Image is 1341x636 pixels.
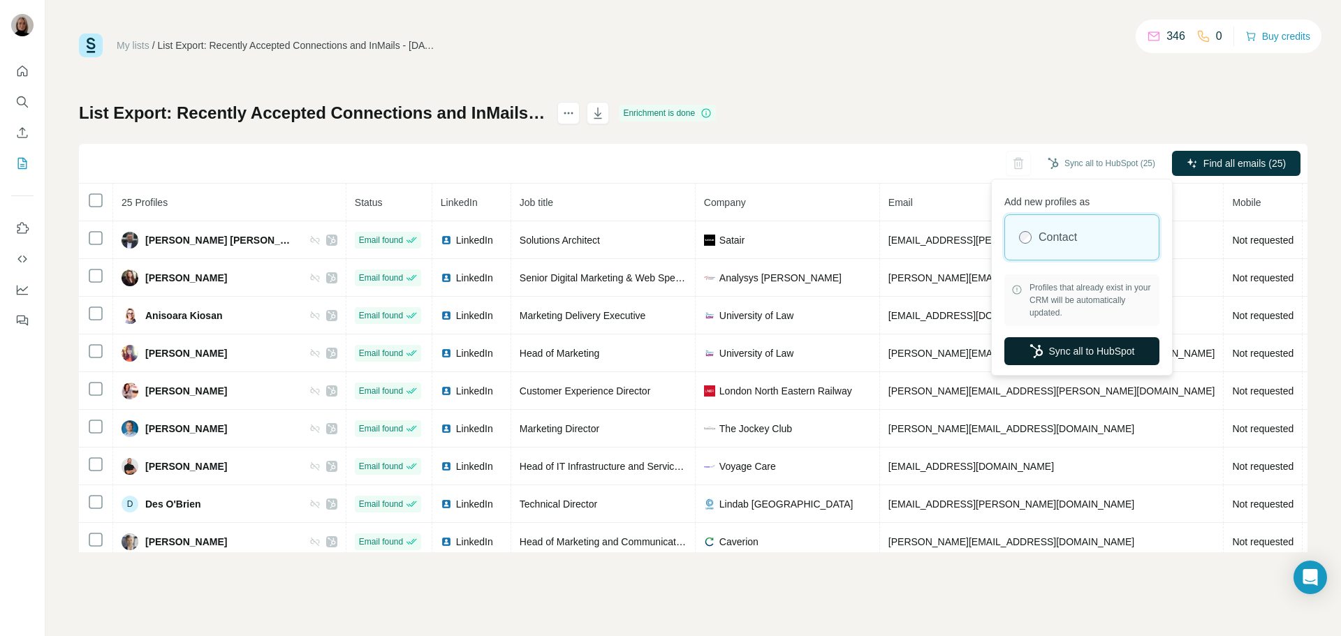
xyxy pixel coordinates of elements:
img: LinkedIn logo [441,235,452,246]
button: Enrich CSV [11,120,34,145]
span: [EMAIL_ADDRESS][PERSON_NAME][DOMAIN_NAME] [888,235,1134,246]
button: Quick start [11,59,34,84]
p: 346 [1166,28,1185,45]
span: Technical Director [520,498,597,510]
span: Not requested [1232,385,1294,397]
div: Enrichment is done [619,105,716,121]
p: Add new profiles as [1004,189,1159,209]
span: Email found [359,422,403,435]
span: LinkedIn [456,271,493,285]
span: Email found [359,460,403,473]
span: Caverion [719,535,759,549]
button: Sync all to HubSpot [1004,337,1159,365]
span: [EMAIL_ADDRESS][DOMAIN_NAME] [888,310,1054,321]
label: Contact [1039,229,1077,246]
img: Avatar [122,307,138,324]
img: LinkedIn logo [441,348,452,359]
span: LinkedIn [456,535,493,549]
span: [EMAIL_ADDRESS][PERSON_NAME][DOMAIN_NAME] [888,498,1134,510]
img: Avatar [122,383,138,399]
span: Senior Digital Marketing & Web Specialist [520,272,700,283]
img: Avatar [122,458,138,475]
button: Use Surfe on LinkedIn [11,216,34,241]
img: LinkedIn logo [441,498,452,510]
span: Not requested [1232,272,1294,283]
button: My lists [11,151,34,176]
span: 25 Profiles [122,197,168,208]
span: Job title [520,197,553,208]
span: Company [704,197,746,208]
span: [PERSON_NAME] [145,535,227,549]
span: Status [355,197,383,208]
span: Email found [359,234,403,246]
span: Find all emails (25) [1203,156,1286,170]
span: [PERSON_NAME][EMAIL_ADDRESS][PERSON_NAME][DOMAIN_NAME] [888,385,1215,397]
span: [PERSON_NAME][EMAIL_ADDRESS][DOMAIN_NAME] [888,272,1134,283]
span: Email found [359,272,403,284]
img: company-logo [704,235,715,246]
span: Lindab [GEOGRAPHIC_DATA] [719,497,853,511]
span: [PERSON_NAME] [145,459,227,473]
img: Avatar [122,269,138,286]
span: [PERSON_NAME] [145,346,227,360]
span: Profiles that already exist in your CRM will be automatically updated. [1029,281,1152,319]
span: Email found [359,498,403,510]
span: Not requested [1232,498,1294,510]
img: company-logo [704,310,715,321]
img: LinkedIn logo [441,461,452,472]
img: Avatar [122,420,138,437]
span: [PERSON_NAME] [145,384,227,398]
button: Find all emails (25) [1172,151,1300,176]
img: company-logo [704,536,715,547]
span: Anisoara Kiosan [145,309,222,323]
span: Not requested [1232,536,1294,547]
img: LinkedIn logo [441,385,452,397]
span: Analysys [PERSON_NAME] [719,271,842,285]
span: [PERSON_NAME] [PERSON_NAME] [145,233,295,247]
span: LinkedIn [456,309,493,323]
li: / [152,38,155,52]
span: LinkedIn [456,497,493,511]
span: Not requested [1232,310,1294,321]
button: Feedback [11,308,34,333]
img: LinkedIn logo [441,536,452,547]
span: [PERSON_NAME][EMAIL_ADDRESS][DOMAIN_NAME] [888,536,1134,547]
span: Not requested [1232,348,1294,359]
span: LinkedIn [456,384,493,398]
span: [PERSON_NAME][EMAIL_ADDRESS][DOMAIN_NAME] [888,423,1134,434]
img: company-logo [704,348,715,359]
img: company-logo [704,427,715,429]
span: Solutions Architect [520,235,600,246]
span: Head of Marketing [520,348,599,359]
h1: List Export: Recently Accepted Connections and InMails - [DATE] 15:18 [79,102,545,124]
button: Buy credits [1245,27,1310,46]
span: Marketing Director [520,423,599,434]
button: Use Surfe API [11,246,34,272]
span: LinkedIn [456,459,493,473]
span: [PERSON_NAME][EMAIL_ADDRESS][PERSON_NAME][DOMAIN_NAME] [888,348,1215,359]
span: LinkedIn [456,233,493,247]
div: Open Intercom Messenger [1294,561,1327,594]
div: List Export: Recently Accepted Connections and InMails - [DATE] 15:18 [158,38,437,52]
span: University of Law [719,309,794,323]
span: Email found [359,309,403,322]
span: Email [888,197,913,208]
img: LinkedIn logo [441,310,452,321]
img: Avatar [11,14,34,36]
span: Head of Marketing and Communications (ppa.) [520,536,722,547]
img: Avatar [122,533,138,550]
button: Sync all to HubSpot (25) [1038,153,1165,174]
img: company-logo [704,385,715,397]
div: D [122,496,138,512]
span: London North Eastern Railway [719,384,852,398]
span: [PERSON_NAME] [145,271,227,285]
button: Dashboard [11,277,34,302]
img: Avatar [122,345,138,362]
img: LinkedIn logo [441,272,452,283]
a: My lists [117,40,149,51]
img: Surfe Logo [79,34,103,57]
span: Head of IT Infrastructure and Services at Voyage Care [520,461,755,472]
span: LinkedIn [456,422,493,436]
span: [EMAIL_ADDRESS][DOMAIN_NAME] [888,461,1054,472]
span: Voyage Care [719,459,776,473]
